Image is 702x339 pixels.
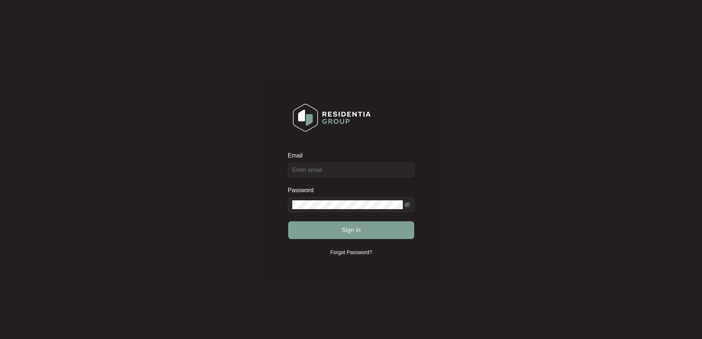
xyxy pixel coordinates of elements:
[288,187,319,194] label: Password
[288,163,415,177] input: Email
[342,226,361,235] span: Sign in
[288,152,308,159] label: Email
[404,202,410,208] span: eye-invisible
[292,200,403,209] input: Password
[330,249,372,256] p: Forgot Password?
[288,221,414,239] button: Sign in
[288,99,376,136] img: Login Logo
